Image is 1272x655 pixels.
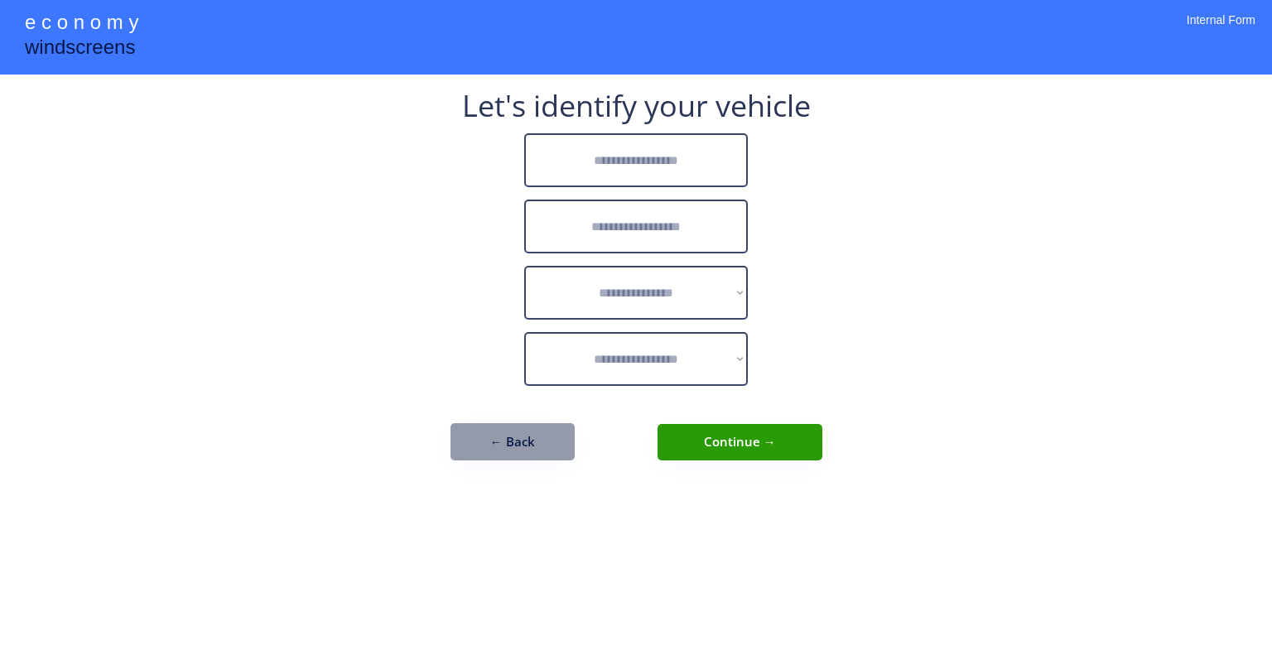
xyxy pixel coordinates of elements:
button: Continue → [658,424,822,460]
div: Let's identify your vehicle [462,91,811,121]
div: Internal Form [1187,12,1255,50]
div: windscreens [25,33,135,65]
div: e c o n o m y [25,8,138,40]
button: ← Back [450,423,575,460]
